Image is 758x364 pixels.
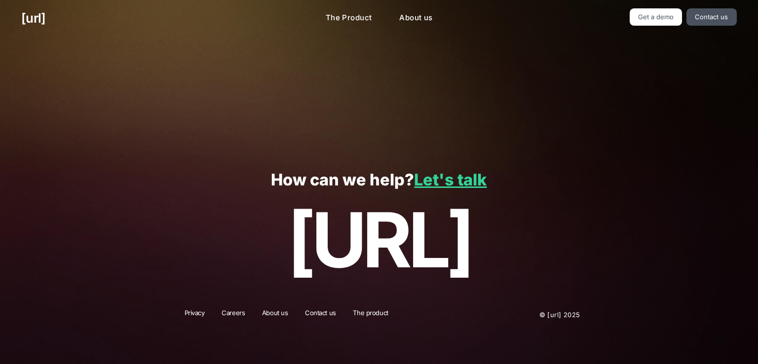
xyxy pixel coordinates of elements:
[21,197,736,283] p: [URL]
[414,170,487,189] a: Let's talk
[346,308,394,321] a: The product
[256,308,295,321] a: About us
[391,8,440,28] a: About us
[21,171,736,189] p: How can we help?
[21,8,45,28] a: [URL]
[686,8,737,26] a: Contact us
[630,8,682,26] a: Get a demo
[178,308,211,321] a: Privacy
[480,308,580,321] p: © [URL] 2025
[215,308,251,321] a: Careers
[299,308,342,321] a: Contact us
[318,8,380,28] a: The Product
